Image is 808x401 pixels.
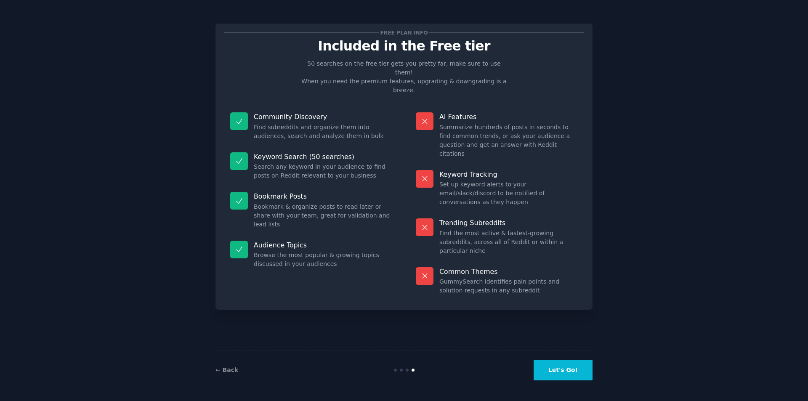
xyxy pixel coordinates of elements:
[379,28,429,37] span: Free plan info
[254,123,392,141] dd: Find subreddits and organize them into audiences, search and analyze them in bulk
[439,170,578,179] p: Keyword Tracking
[254,112,392,121] p: Community Discovery
[298,59,510,95] p: 50 searches on the free tier gets you pretty far, make sure to use them! When you need the premiu...
[254,162,392,180] dd: Search any keyword in your audience to find posts on Reddit relevant to your business
[254,192,392,201] p: Bookmark Posts
[254,152,392,161] p: Keyword Search (50 searches)
[439,277,578,295] dd: GummySearch identifies pain points and solution requests in any subreddit
[224,39,584,53] p: Included in the Free tier
[254,251,392,268] dd: Browse the most popular & growing topics discussed in your audiences
[439,180,578,207] dd: Set up keyword alerts to your email/slack/discord to be notified of conversations as they happen
[439,112,578,121] p: AI Features
[254,241,392,250] p: Audience Topics
[254,202,392,229] dd: Bookmark & organize posts to read later or share with your team, great for validation and lead lists
[215,366,238,373] a: ← Back
[439,218,578,227] p: Trending Subreddits
[439,267,578,276] p: Common Themes
[534,360,593,380] button: Let's Go!
[439,229,578,255] dd: Find the most active & fastest-growing subreddits, across all of Reddit or within a particular niche
[439,123,578,158] dd: Summarize hundreds of posts in seconds to find common trends, or ask your audience a question and...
